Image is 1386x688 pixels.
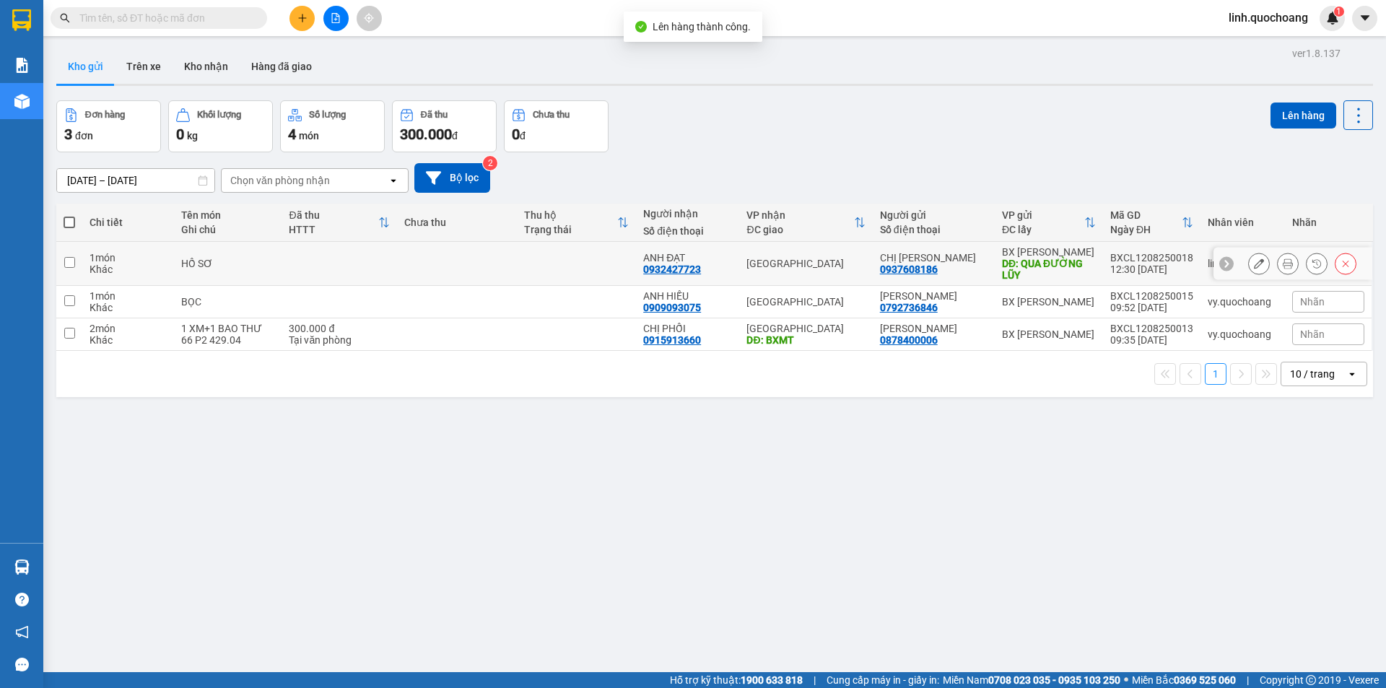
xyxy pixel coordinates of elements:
[880,224,988,235] div: Số điện thoại
[79,10,250,26] input: Tìm tên, số ĐT hoặc mã đơn
[168,100,273,152] button: Khối lượng0kg
[1290,367,1335,381] div: 10 / trang
[1300,328,1325,340] span: Nhãn
[643,252,732,264] div: ANH ĐẠT
[1002,209,1084,221] div: VP gửi
[746,224,853,235] div: ĐC giao
[643,264,701,275] div: 0932427723
[115,49,173,84] button: Trên xe
[1132,672,1236,688] span: Miền Bắc
[388,175,399,186] svg: open
[635,21,647,32] span: check-circle
[746,209,853,221] div: VP nhận
[1002,224,1084,235] div: ĐC lấy
[181,323,274,334] div: 1 XM+1 BAO THƯ
[452,130,458,141] span: đ
[520,130,526,141] span: đ
[197,110,241,120] div: Khối lượng
[1110,290,1193,302] div: BXCL1208250015
[504,100,609,152] button: Chưa thu0đ
[1110,302,1193,313] div: 09:52 [DATE]
[331,13,341,23] span: file-add
[943,672,1120,688] span: Miền Nam
[289,209,378,221] div: Đã thu
[1110,334,1193,346] div: 09:35 [DATE]
[1103,204,1200,242] th: Toggle SortBy
[1110,209,1182,221] div: Mã GD
[173,49,240,84] button: Kho nhận
[1002,328,1096,340] div: BX [PERSON_NAME]
[880,290,988,302] div: ANH SƠN
[90,252,167,264] div: 1 món
[1208,296,1278,308] div: vy.quochoang
[1110,264,1193,275] div: 12:30 [DATE]
[299,130,319,141] span: món
[60,13,70,23] span: search
[288,126,296,143] span: 4
[240,49,323,84] button: Hàng đã giao
[1124,677,1128,683] span: ⚪️
[746,296,865,308] div: [GEOGRAPHIC_DATA]
[1247,672,1249,688] span: |
[85,110,125,120] div: Đơn hàng
[533,110,570,120] div: Chưa thu
[1110,323,1193,334] div: BXCL1208250013
[289,224,378,235] div: HTTT
[421,110,448,120] div: Đã thu
[1208,217,1278,228] div: Nhân viên
[297,13,308,23] span: plus
[880,302,938,313] div: 0792736846
[880,264,938,275] div: 0937608186
[15,593,29,606] span: question-circle
[289,6,315,31] button: plus
[512,126,520,143] span: 0
[414,163,490,193] button: Bộ lọc
[1346,368,1358,380] svg: open
[1205,363,1226,385] button: 1
[1002,246,1096,258] div: BX [PERSON_NAME]
[643,323,732,334] div: CHỊ PHỐI
[15,625,29,639] span: notification
[12,9,31,31] img: logo-vxr
[280,100,385,152] button: Số lượng4món
[75,130,93,141] span: đơn
[57,169,214,192] input: Select a date range.
[1110,224,1182,235] div: Ngày ĐH
[90,217,167,228] div: Chi tiết
[1326,12,1339,25] img: icon-new-feature
[1208,328,1278,340] div: vy.quochoang
[880,334,938,346] div: 0878400006
[282,204,397,242] th: Toggle SortBy
[670,672,803,688] span: Hỗ trợ kỹ thuật:
[357,6,382,31] button: aim
[176,126,184,143] span: 0
[827,672,939,688] span: Cung cấp máy in - giấy in:
[181,224,274,235] div: Ghi chú
[653,21,751,32] span: Lên hàng thành công.
[1002,258,1096,281] div: DĐ: QUA ĐƯỜNG LŨY
[181,209,274,221] div: Tên món
[739,204,872,242] th: Toggle SortBy
[880,323,988,334] div: ANH TIẾN
[230,173,330,188] div: Chọn văn phòng nhận
[517,204,636,242] th: Toggle SortBy
[643,290,732,302] div: ANH HIẾU
[56,49,115,84] button: Kho gửi
[289,323,390,334] div: 300.000 đ
[90,323,167,334] div: 2 món
[309,110,346,120] div: Số lượng
[814,672,816,688] span: |
[1292,217,1364,228] div: Nhãn
[1334,6,1344,17] sup: 1
[1336,6,1341,17] span: 1
[524,224,617,235] div: Trạng thái
[643,208,732,219] div: Người nhận
[1270,103,1336,129] button: Lên hàng
[880,209,988,221] div: Người gửi
[995,204,1103,242] th: Toggle SortBy
[14,94,30,109] img: warehouse-icon
[880,252,988,264] div: CHỊ QUYÊN
[181,296,274,308] div: BỌC
[392,100,497,152] button: Đã thu300.000đ
[90,334,167,346] div: Khác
